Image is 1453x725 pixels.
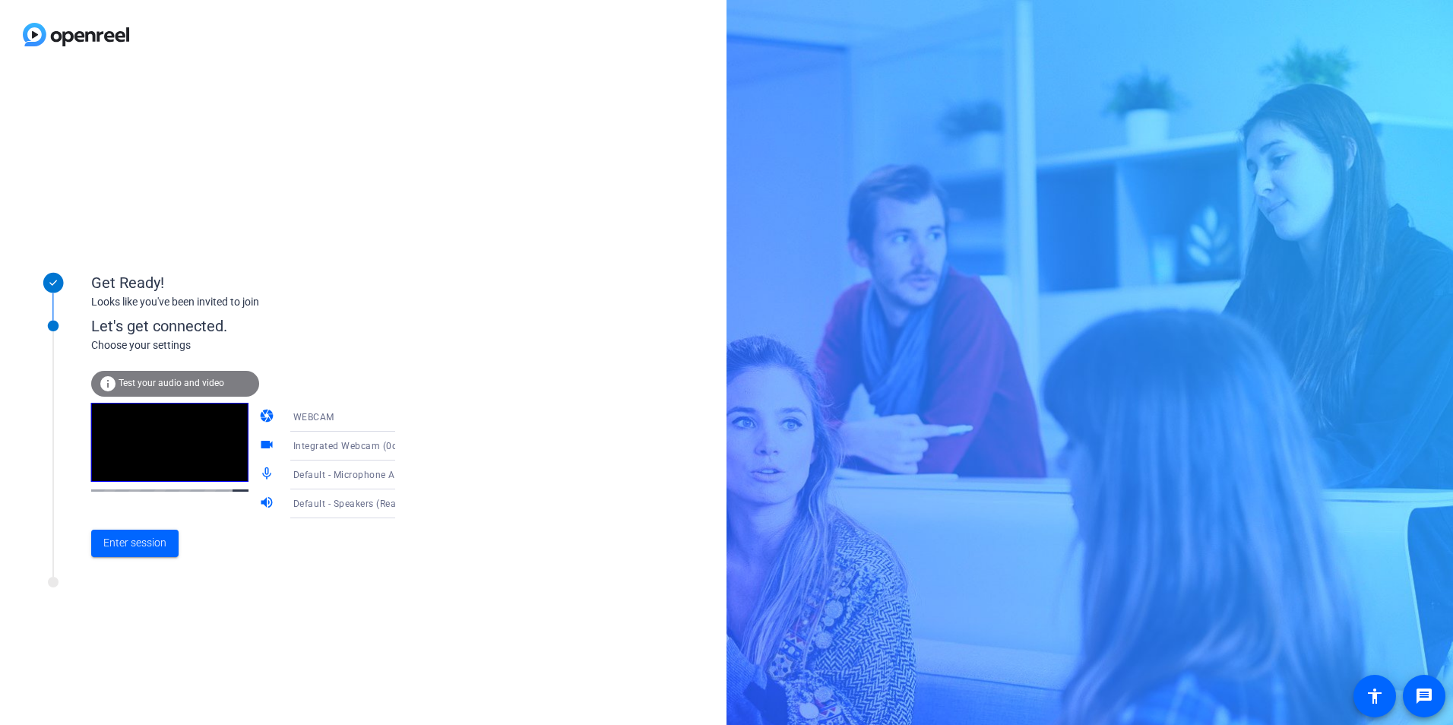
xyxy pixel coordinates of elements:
mat-icon: videocam [259,437,277,455]
div: Choose your settings [91,337,426,353]
span: WEBCAM [293,412,334,423]
div: Get Ready! [91,271,395,294]
span: Default - Microphone Array (Realtek(R) Audio) [293,468,496,480]
div: Let's get connected. [91,315,426,337]
span: Integrated Webcam (0c45:6733) [293,439,438,451]
button: Enter session [91,530,179,557]
span: Test your audio and video [119,378,224,388]
mat-icon: accessibility [1366,687,1384,705]
mat-icon: volume_up [259,495,277,513]
mat-icon: message [1415,687,1433,705]
mat-icon: camera [259,408,277,426]
mat-icon: mic_none [259,466,277,484]
div: Looks like you've been invited to join [91,294,395,310]
mat-icon: info [99,375,117,393]
span: Enter session [103,535,166,551]
span: Default - Speakers (Realtek(R) Audio) [293,497,457,509]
